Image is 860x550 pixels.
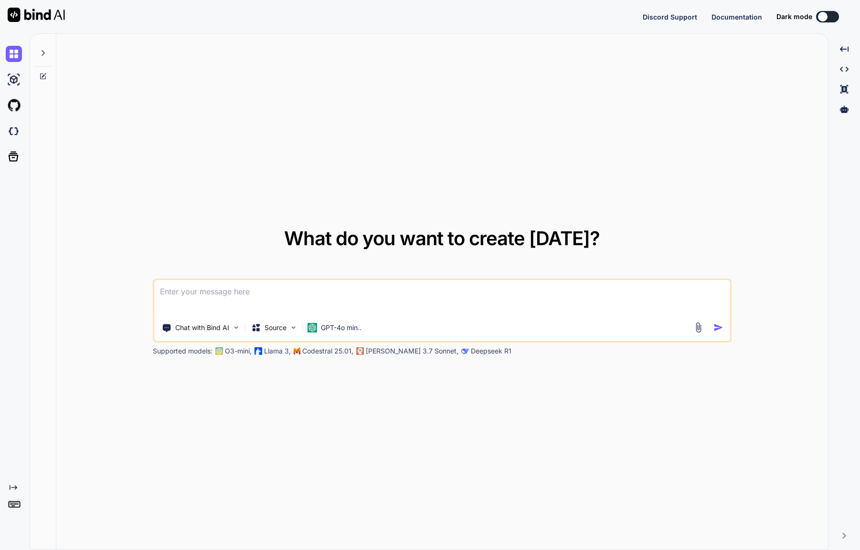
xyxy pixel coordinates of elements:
img: Bind AI [8,8,65,22]
p: Deepseek R1 [471,346,511,356]
span: What do you want to create [DATE]? [284,227,600,250]
img: Llama2 [255,347,262,355]
p: [PERSON_NAME] 3.7 Sonnet, [366,346,458,356]
p: O3-mini, [225,346,252,356]
p: Llama 3, [264,346,291,356]
img: GPT-4o mini [308,323,317,332]
img: claude [356,347,364,355]
button: Documentation [711,12,762,22]
img: Mistral-AI [294,348,300,354]
img: githubLight [6,97,22,114]
p: Chat with Bind AI [175,323,229,332]
img: claude [461,347,469,355]
img: darkCloudIdeIcon [6,123,22,139]
span: Discord Support [643,13,697,21]
p: GPT-4o min.. [321,323,361,332]
img: attachment [693,322,704,333]
p: Supported models: [153,346,212,356]
img: Pick Models [289,323,297,332]
img: icon [713,322,723,332]
img: ai-studio [6,72,22,88]
img: chat [6,46,22,62]
span: Dark mode [776,12,812,21]
span: Documentation [711,13,762,21]
p: Codestral 25.01, [302,346,353,356]
img: Pick Tools [232,323,240,332]
button: Discord Support [643,12,697,22]
img: GPT-4 [215,347,223,355]
p: Source [265,323,287,332]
